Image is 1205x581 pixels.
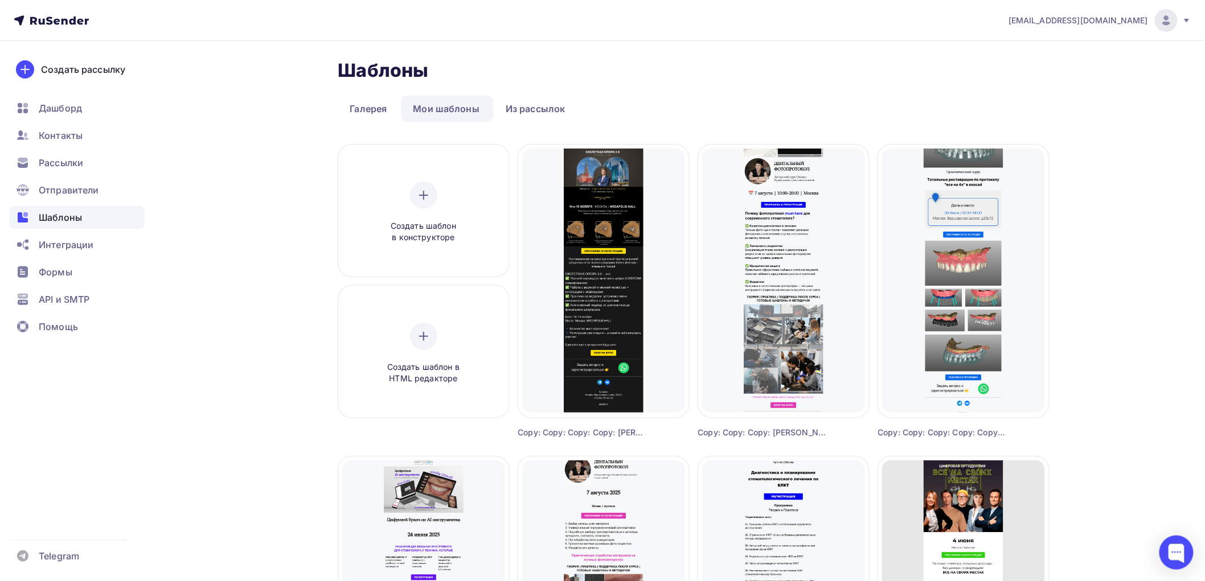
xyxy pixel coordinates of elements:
span: Интеграции [39,238,93,252]
div: Создать рассылку [41,63,125,76]
div: Copy: Copy: Copy: Copy: Copy: Copy: Copy: [PERSON_NAME] [878,427,1006,438]
a: Дашборд [9,97,145,120]
span: [EMAIL_ADDRESS][DOMAIN_NAME] [1009,15,1148,26]
span: Помощь [39,320,78,333]
a: [EMAIL_ADDRESS][DOMAIN_NAME] [1009,9,1191,32]
a: Шаблоны [9,206,145,229]
a: Контакты [9,124,145,147]
h2: Шаблоны [338,59,429,82]
span: Telegram [39,549,79,563]
span: API и SMTP [39,292,89,306]
span: Шаблоны [39,211,82,224]
a: Рассылки [9,151,145,174]
span: Отправители [39,183,99,197]
span: Создать шаблон в конструкторе [370,220,478,244]
a: Мои шаблоны [401,96,491,122]
span: Создать шаблон в HTML редакторе [370,361,478,385]
a: Отправители [9,179,145,201]
div: Copy: Copy: Copy: Copy: [PERSON_NAME] [518,427,646,438]
span: Формы [39,265,72,279]
a: Галерея [338,96,399,122]
a: Формы [9,261,145,283]
a: Из рассылок [494,96,577,122]
span: Контакты [39,129,83,142]
div: Copy: Copy: Copy: [PERSON_NAME] [698,427,826,438]
span: Дашборд [39,101,82,115]
span: Рассылки [39,156,83,170]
